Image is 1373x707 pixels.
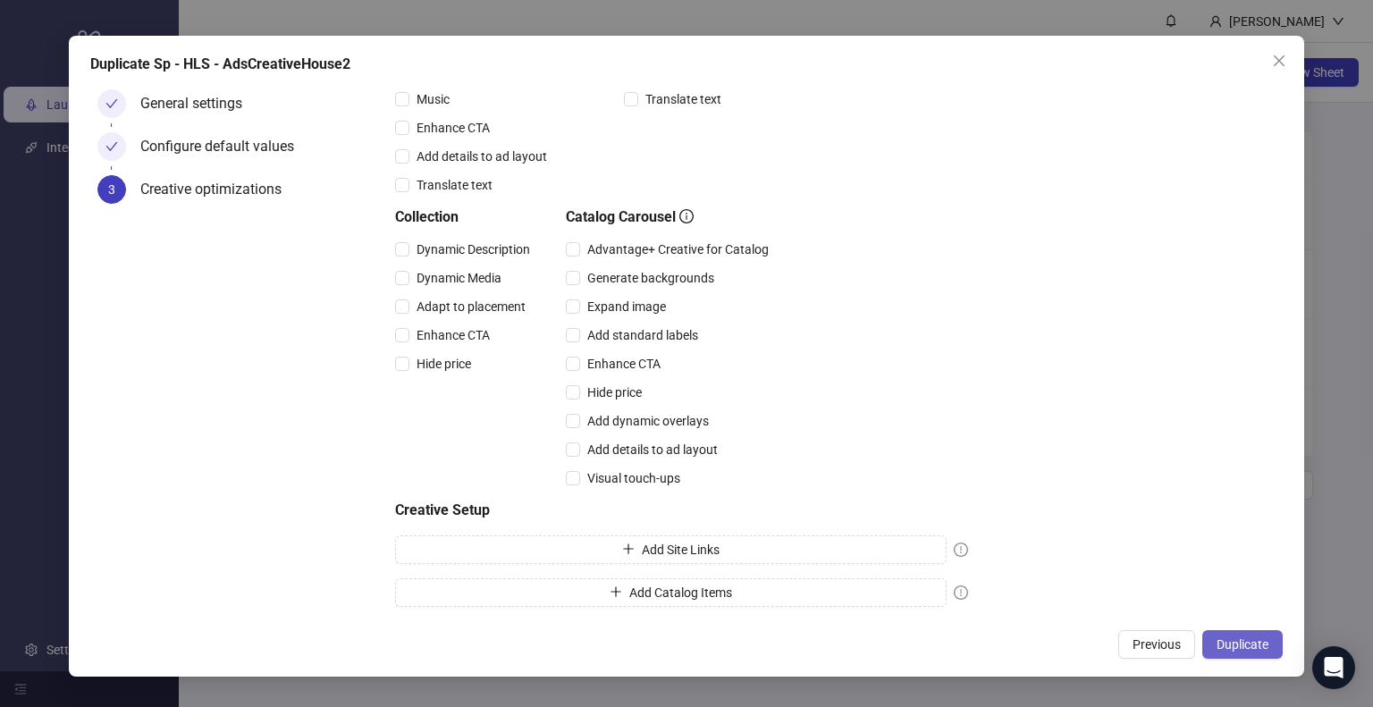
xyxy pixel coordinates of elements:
[409,175,500,195] span: Translate text
[409,89,457,109] span: Music
[580,440,725,459] span: Add details to ad layout
[409,240,537,259] span: Dynamic Description
[642,543,720,557] span: Add Site Links
[395,206,537,228] h5: Collection
[580,325,705,345] span: Add standard labels
[409,325,497,345] span: Enhance CTA
[395,578,947,607] button: Add Catalog Items
[409,147,554,166] span: Add details to ad layout
[580,468,687,488] span: Visual touch-ups
[1118,630,1195,659] button: Previous
[610,585,622,598] span: plus
[409,354,478,374] span: Hide price
[580,297,673,316] span: Expand image
[105,140,118,153] span: check
[679,209,694,223] span: info-circle
[409,297,533,316] span: Adapt to placement
[1272,54,1286,68] span: close
[580,383,649,402] span: Hide price
[954,543,968,557] span: exclamation-circle
[90,54,1283,75] div: Duplicate Sp - HLS - AdsCreativeHouse2
[1312,646,1355,689] div: Open Intercom Messenger
[580,268,721,288] span: Generate backgrounds
[580,354,668,374] span: Enhance CTA
[954,585,968,600] span: exclamation-circle
[395,500,968,521] h5: Creative Setup
[629,585,732,600] span: Add Catalog Items
[580,411,716,431] span: Add dynamic overlays
[140,132,308,161] div: Configure default values
[105,97,118,110] span: check
[638,89,729,109] span: Translate text
[140,89,257,118] div: General settings
[409,118,497,138] span: Enhance CTA
[1133,637,1181,652] span: Previous
[409,268,509,288] span: Dynamic Media
[395,535,947,564] button: Add Site Links
[108,182,115,197] span: 3
[140,175,296,204] div: Creative optimizations
[1202,630,1283,659] button: Duplicate
[622,543,635,555] span: plus
[566,206,776,228] h5: Catalog Carousel
[1265,46,1293,75] button: Close
[1217,637,1268,652] span: Duplicate
[580,240,776,259] span: Advantage+ Creative for Catalog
